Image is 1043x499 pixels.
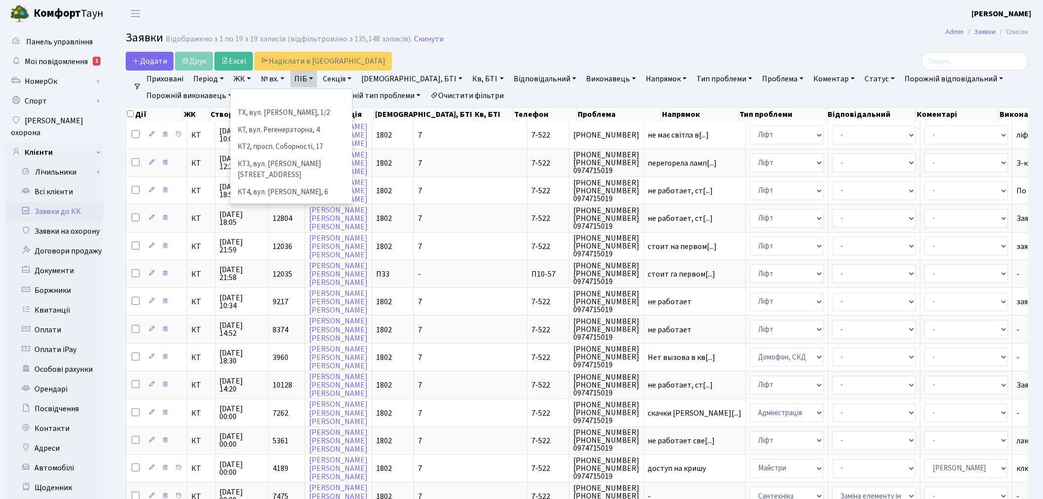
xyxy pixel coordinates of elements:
a: Коментар [809,71,859,87]
span: КТ [191,187,211,195]
span: 1802 [376,130,392,141]
span: КТ [191,326,211,334]
span: [PHONE_NUMBER] [PHONE_NUMBER] 0974715019 [573,207,639,230]
span: 7262 [273,408,288,419]
span: 7 [418,296,422,307]
span: [DATE] 14:20 [219,377,264,393]
a: Приховані [142,71,187,87]
a: Заявки на охорону [5,221,104,241]
span: 7-522 [531,241,550,252]
a: Заявки [974,27,996,37]
span: [PHONE_NUMBER] [PHONE_NUMBER] 0974715019 [573,234,639,258]
span: не работает [648,298,741,306]
span: 7-522 [531,435,550,446]
a: ЖК [230,71,255,87]
a: Оплати [5,320,104,340]
a: Особові рахунки [5,359,104,379]
a: ПІБ [290,71,317,87]
span: [PHONE_NUMBER] [PHONE_NUMBER] 0974715019 [573,151,639,175]
a: Період [189,71,228,87]
span: КТ [191,298,211,306]
th: Секція [335,107,375,121]
span: перегорела ламп[...] [648,158,717,169]
a: Порожній напрямок [238,87,322,104]
span: 7-522 [531,324,550,335]
th: [DEMOGRAPHIC_DATA], БТІ [374,107,474,121]
a: Щоденник [5,478,104,498]
a: [PERSON_NAME][PERSON_NAME][PERSON_NAME] [309,455,368,482]
a: Напрямок [642,71,691,87]
span: скачки [PERSON_NAME][...] [648,408,741,419]
a: Кв, БТІ [468,71,507,87]
a: Адреси [5,438,104,458]
a: Відповідальний [510,71,580,87]
button: Переключити навігацію [123,5,148,22]
input: Пошук... [921,52,1028,71]
span: Таун [34,5,104,22]
span: [DATE] 12:24 [219,155,264,171]
a: Автомобілі [5,458,104,478]
span: [PHONE_NUMBER] [PHONE_NUMBER] 0974715019 [573,373,639,397]
a: Порожній тип проблеми [324,87,424,104]
a: Секція [319,71,355,87]
th: Створено [209,107,260,121]
span: [DATE] 21:59 [219,238,264,254]
span: Заявки [126,29,163,46]
span: доступ на кришу [648,464,741,472]
span: не работает, ст[...] [648,213,713,224]
span: 1802 [376,352,392,363]
span: [PHONE_NUMBER] [PHONE_NUMBER] 0974715019 [573,345,639,369]
span: КТ [191,243,211,250]
span: 7 [418,185,422,196]
img: logo.png [10,4,30,24]
a: Квитанції [5,300,104,320]
span: [PHONE_NUMBER] [PHONE_NUMBER] 0974715019 [573,179,639,203]
a: [PERSON_NAME][PERSON_NAME][PERSON_NAME] [309,344,368,371]
nav: breadcrumb [931,22,1043,42]
span: КТ [191,270,211,278]
span: КТ [191,437,211,445]
span: 7 [418,324,422,335]
th: Дії [126,107,183,121]
span: 1802 [376,296,392,307]
a: [PERSON_NAME][PERSON_NAME][PERSON_NAME] [309,205,368,232]
a: Боржники [5,281,104,300]
span: 7-522 [531,213,550,224]
span: 12804 [273,213,292,224]
span: [PHONE_NUMBER] [PHONE_NUMBER] 0974715019 [573,290,639,314]
span: 7 [418,130,422,141]
span: 7 [418,435,422,446]
a: [PERSON_NAME][PERSON_NAME][PERSON_NAME] [309,288,368,316]
span: 7-522 [531,380,550,391]
a: Додати [126,52,174,71]
span: 7-522 [531,352,550,363]
span: 1802 [376,185,392,196]
span: 7 [418,380,422,391]
span: 7 [418,463,422,474]
span: 12036 [273,241,292,252]
span: 9217 [273,296,288,307]
span: 1802 [376,380,392,391]
span: КТ [191,354,211,361]
a: Контакти [5,419,104,438]
a: [PERSON_NAME][PERSON_NAME][PERSON_NAME] [309,233,368,260]
a: Договори продажу [5,241,104,261]
span: 12035 [273,269,292,280]
a: Очистити фільтри [426,87,508,104]
span: [PHONE_NUMBER] [PHONE_NUMBER] 0974715019 [573,457,639,480]
span: [DATE] 10:01 [219,127,264,143]
span: [DATE] 21:58 [219,266,264,282]
a: Порожній виконавець [142,87,236,104]
span: 8374 [273,324,288,335]
a: [PERSON_NAME] охорона [5,111,104,143]
span: стоит на первом[...] [648,241,717,252]
span: - [418,269,421,280]
span: Нет вызова в кв[...] [648,352,715,363]
span: КТ [191,214,211,222]
a: Виконавець [582,71,640,87]
a: Лічильники [11,162,104,182]
span: 7-522 [531,463,550,474]
span: 7-522 [531,296,550,307]
span: [DATE] 00:00 [219,461,264,476]
li: ТХ, вул. [PERSON_NAME], 1/2 [232,105,351,122]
